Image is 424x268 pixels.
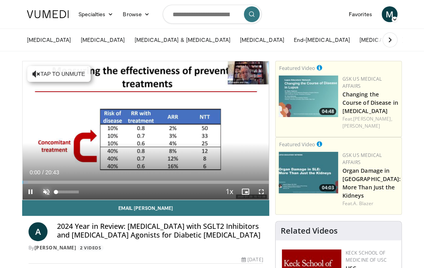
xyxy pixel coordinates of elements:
a: 2 Videos [78,245,104,251]
img: 617c1126-5952-44a1-b66c-75ce0166d71c.png.150x105_q85_crop-smart_upscale.jpg [279,75,338,117]
a: Keck School of Medicine of USC [345,249,387,263]
a: Email [PERSON_NAME] [22,200,270,216]
button: Unmute [38,184,54,200]
a: A [29,222,48,241]
img: e91ec583-8f54-4b52-99b4-be941cf021de.png.150x105_q85_crop-smart_upscale.jpg [279,152,338,193]
button: Enable picture-in-picture mode [237,184,253,200]
a: [PERSON_NAME] [34,244,76,251]
h4: Related Videos [280,226,337,236]
a: M [382,6,397,22]
div: Feat. [342,200,401,207]
span: 20:43 [45,169,59,176]
a: [PERSON_NAME] [342,123,380,129]
div: By [29,244,263,251]
a: [PERSON_NAME], [353,115,392,122]
video-js: Video Player [23,61,269,200]
a: Browse [118,6,154,22]
a: Specialties [74,6,118,22]
a: GSK US Medical Affairs [342,75,381,89]
div: Volume Level [56,191,79,193]
input: Search topics, interventions [163,5,262,24]
a: End-[MEDICAL_DATA] [289,32,355,48]
img: VuMedi Logo [27,10,69,18]
span: 04:03 [319,184,336,191]
div: Feat. [342,115,398,130]
a: [MEDICAL_DATA] [355,32,409,48]
button: Fullscreen [253,184,269,200]
a: Changing the Course of Disease in [MEDICAL_DATA] [342,91,398,115]
a: [MEDICAL_DATA] [235,32,289,48]
a: Organ Damage in [GEOGRAPHIC_DATA]: More Than Just the Kidneys [342,167,401,199]
a: GSK US Medical Affairs [342,152,381,166]
span: 0:00 [30,169,40,176]
a: Favorites [344,6,377,22]
small: Featured Video [279,141,315,148]
a: [MEDICAL_DATA] [76,32,129,48]
a: A. Blazer [353,200,373,207]
span: / [42,169,44,176]
button: Playback Rate [221,184,237,200]
span: 04:48 [319,108,336,115]
h4: 2024 Year in Review: [MEDICAL_DATA] with SGLT2 Inhibitors and [MEDICAL_DATA] Agonists for Diabeti... [57,222,263,239]
small: Featured Video [279,64,315,72]
a: [MEDICAL_DATA] & [MEDICAL_DATA] [129,32,235,48]
div: [DATE] [241,256,263,263]
a: 04:03 [279,152,338,193]
button: Tap to unmute [27,66,91,82]
button: Pause [23,184,38,200]
a: 04:48 [279,75,338,117]
div: Progress Bar [23,181,269,184]
a: [MEDICAL_DATA] [22,32,76,48]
